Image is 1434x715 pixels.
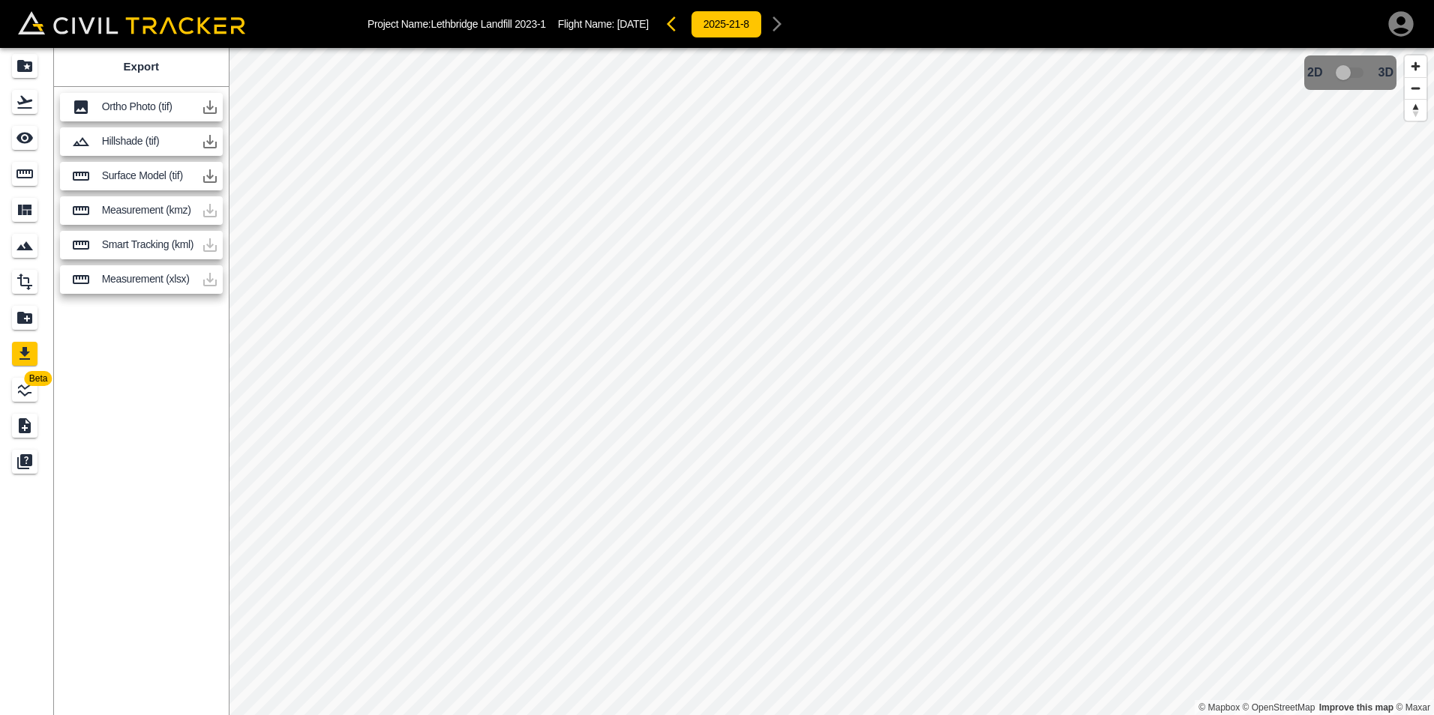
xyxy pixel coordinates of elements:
[367,18,546,30] p: Project Name: Lethbridge Landfill 2023-1
[1405,55,1426,77] button: Zoom in
[617,18,649,30] span: [DATE]
[1198,702,1240,713] a: Mapbox
[1396,702,1430,713] a: Maxar
[691,10,762,38] button: 2025-21-8
[1378,66,1393,79] span: 3D
[558,18,649,30] p: Flight Name:
[1243,702,1315,713] a: OpenStreetMap
[1319,702,1393,713] a: Map feedback
[1307,66,1322,79] span: 2D
[229,48,1434,715] canvas: Map
[1405,99,1426,121] button: Reset bearing to north
[18,11,245,34] img: Civil Tracker
[1329,58,1372,87] span: 3D model not uploaded yet
[1405,77,1426,99] button: Zoom out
